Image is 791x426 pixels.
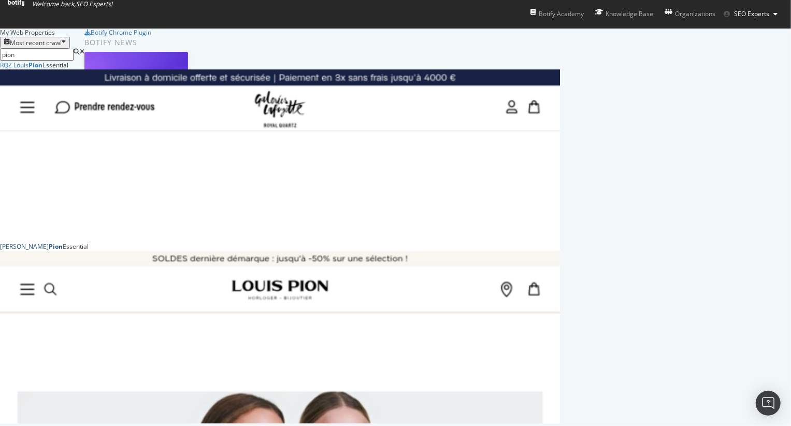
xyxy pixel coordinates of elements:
[84,28,151,37] a: Botify Chrome Plugin
[84,52,188,122] img: Why You Need an AI Bot Governance Plan (and How to Build One)
[734,9,769,18] span: SEO Experts
[530,9,584,19] div: Botify Academy
[595,9,653,19] div: Knowledge Base
[665,9,715,19] div: Organizations
[49,242,63,251] b: Pion
[756,391,781,416] div: Open Intercom Messenger
[42,61,68,69] div: Essential
[715,6,786,22] button: SEO Experts
[63,242,89,251] div: Essential
[91,28,151,37] div: Botify Chrome Plugin
[28,61,42,69] b: Pion
[84,37,295,48] div: Botify news
[10,38,62,47] div: Most recent crawl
